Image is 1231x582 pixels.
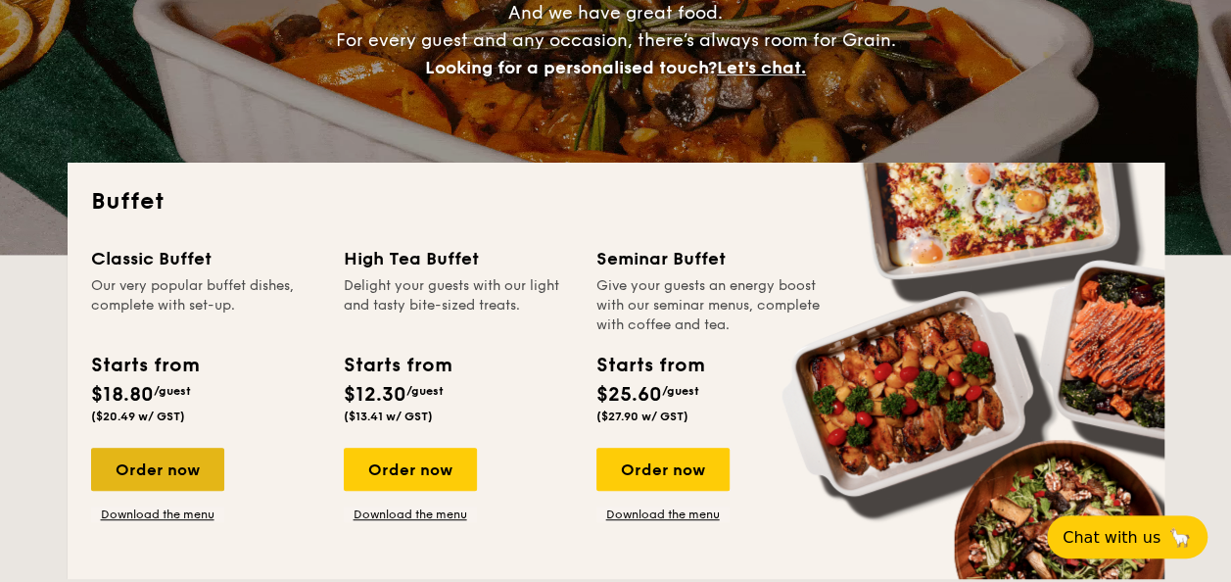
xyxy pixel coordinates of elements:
[344,507,477,522] a: Download the menu
[91,448,224,491] div: Order now
[91,507,224,522] a: Download the menu
[344,245,573,272] div: High Tea Buffet
[91,383,154,407] span: $18.80
[596,507,730,522] a: Download the menu
[596,276,826,335] div: Give your guests an energy boost with our seminar menus, complete with coffee and tea.
[91,351,198,380] div: Starts from
[336,2,896,78] span: And we have great food. For every guest and any occasion, there’s always room for Grain.
[596,448,730,491] div: Order now
[596,245,826,272] div: Seminar Buffet
[91,245,320,272] div: Classic Buffet
[344,383,406,407] span: $12.30
[1168,526,1192,549] span: 🦙
[596,351,703,380] div: Starts from
[596,410,688,423] span: ($27.90 w/ GST)
[344,410,433,423] span: ($13.41 w/ GST)
[425,57,717,78] span: Looking for a personalised touch?
[1047,515,1207,558] button: Chat with us🦙
[1063,528,1160,547] span: Chat with us
[91,276,320,335] div: Our very popular buffet dishes, complete with set-up.
[662,384,699,398] span: /guest
[596,383,662,407] span: $25.60
[717,57,806,78] span: Let's chat.
[344,351,450,380] div: Starts from
[406,384,444,398] span: /guest
[91,186,1141,218] h2: Buffet
[344,276,573,335] div: Delight your guests with our light and tasty bite-sized treats.
[344,448,477,491] div: Order now
[154,384,191,398] span: /guest
[91,410,185,423] span: ($20.49 w/ GST)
